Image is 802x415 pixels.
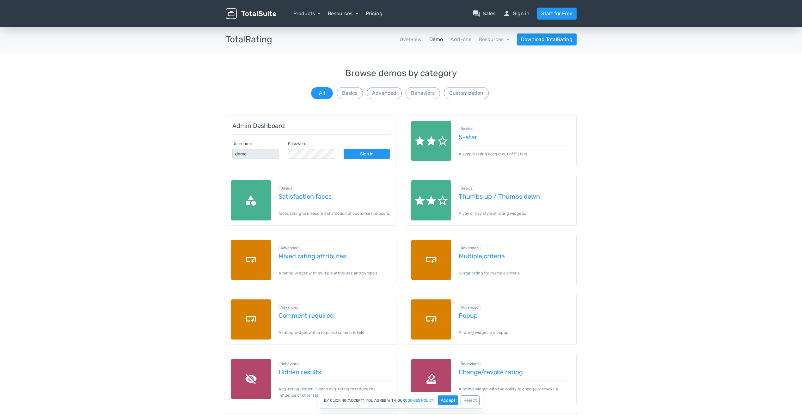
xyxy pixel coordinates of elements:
[459,245,481,251] span: Browse all in Advanced
[537,8,577,20] a: Start for Free
[503,10,511,17] span: person
[459,134,571,141] a: 5-star
[319,392,483,409] div: By clicking "Accept", you agree with our .
[279,361,300,367] span: Browse all in Behaviors
[411,121,451,161] img: rate.png.webp
[405,399,434,402] a: cookies policy
[479,36,509,42] a: Resources
[232,141,252,147] label: Username
[459,146,571,157] p: A simple rating widget out of 5 stars.
[459,381,571,398] p: A rating widget with the ability to change or revoke a rating.
[411,299,451,340] img: custom-fields.png.webp
[411,180,451,220] img: rate.png.webp
[459,253,571,260] a: Multiple criteria
[279,312,391,319] a: Comment required
[279,205,391,216] p: faces rating to measure satisfaction of customers or users.
[473,10,480,17] span: question_answer
[226,69,577,78] h3: Browse demos by category
[411,240,451,280] img: custom-fields.png.webp
[226,35,272,45] h3: TotalRating
[400,36,422,43] a: Overview
[231,240,271,280] img: custom-fields.png.webp
[279,185,294,191] span: Browse all in Basics
[459,312,571,319] a: Popup
[288,141,307,147] label: Password
[337,87,363,99] button: Basics
[438,395,458,405] button: Accept
[293,10,321,16] a: Products
[406,87,440,99] button: Behaviors
[279,324,391,335] p: A rating widget with a required comment field.
[450,36,471,43] a: Add-ons
[367,87,402,99] button: Advanced
[459,126,474,132] span: Browse all in Basics
[279,265,391,276] p: A rating widget with multiple attributes and symbols.
[411,359,451,399] img: blind-poll.png.webp
[328,10,358,16] a: Resources
[459,324,571,335] p: A rating widget in a popup
[226,8,276,19] img: TotalSuite for WordPress
[459,369,571,376] a: Change/revoke rating
[444,87,489,99] button: Customization
[311,87,333,99] button: All
[429,36,443,43] a: Demo
[279,193,391,200] a: Satisfaction faces
[461,395,480,405] button: Reject
[279,253,391,260] a: Mixed rating attributes
[459,185,474,191] span: Browse all in Basics
[232,122,390,129] h5: Admin Dashboard
[473,10,495,17] a: question_answerSales
[279,304,300,310] span: Browse all in Advanced
[279,369,391,376] a: Hidden results
[231,299,271,340] img: custom-fields.png.webp
[231,180,271,220] img: categories.png.webp
[231,359,271,399] img: hidden-results.png.webp
[459,265,571,276] p: 5-star rating for multiple criteria.
[517,33,577,45] a: Download TotalRating
[459,304,481,310] span: Browse all in Advanced
[366,10,383,17] a: Pricing
[459,361,481,367] span: Browse all in Behaviors
[279,245,300,251] span: Browse all in Advanced
[503,10,530,17] a: personSign in
[344,149,390,159] a: Sign in
[459,193,571,200] a: Thumbs up / Thumbs down
[459,205,571,216] p: A yay or nay style of rating widgets.
[279,381,391,398] p: Avg. rating hidden Hidden avg. rating to reduce the influence of other ratings.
